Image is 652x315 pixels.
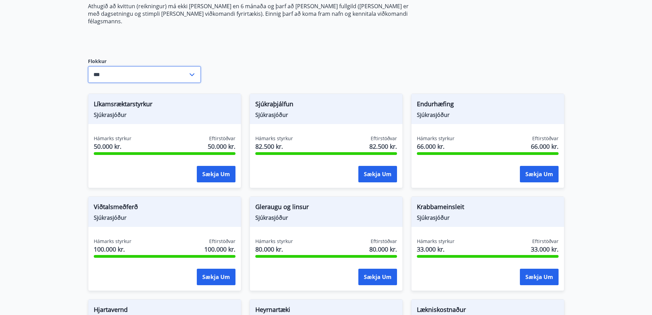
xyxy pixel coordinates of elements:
label: Flokkur [88,58,201,65]
span: Gleraugu og linsur [255,202,397,214]
span: 50.000 kr. [208,142,235,151]
span: Hámarks styrkur [94,135,131,142]
span: Viðtalsmeðferð [94,202,235,214]
span: 33.000 kr. [417,245,455,254]
span: Endurhæfing [417,99,559,111]
span: Sjúkrasjóður [255,214,397,221]
span: Hámarks styrkur [417,238,455,245]
span: Eftirstöðvar [209,238,235,245]
span: 80.000 kr. [369,245,397,254]
span: Eftirstöðvar [371,135,397,142]
span: Sjúkrasjóður [255,111,397,119]
span: 82.500 kr. [369,142,397,151]
p: Athugið að kvittun (reikningur) má ekki [PERSON_NAME] en 6 mánaða og þarf að [PERSON_NAME] fullgi... [88,2,411,25]
button: Sækja um [197,166,235,182]
button: Sækja um [520,166,559,182]
button: Sækja um [358,166,397,182]
button: Sækja um [197,269,235,285]
span: Sjúkrasjóður [94,214,235,221]
span: 100.000 kr. [94,245,131,254]
span: 66.000 kr. [417,142,455,151]
span: Krabbameinsleit [417,202,559,214]
span: Hámarks styrkur [255,238,293,245]
span: Eftirstöðvar [209,135,235,142]
span: 66.000 kr. [531,142,559,151]
button: Sækja um [520,269,559,285]
span: 50.000 kr. [94,142,131,151]
span: Sjúkrasjóður [94,111,235,119]
button: Sækja um [358,269,397,285]
span: 100.000 kr. [204,245,235,254]
span: Sjúkraþjálfun [255,99,397,111]
span: Líkamsræktarstyrkur [94,99,235,111]
span: 80.000 kr. [255,245,293,254]
span: Eftirstöðvar [532,238,559,245]
span: Hámarks styrkur [417,135,455,142]
span: 33.000 kr. [531,245,559,254]
span: Sjúkrasjóður [417,111,559,119]
span: Hámarks styrkur [94,238,131,245]
span: Eftirstöðvar [532,135,559,142]
span: Eftirstöðvar [371,238,397,245]
span: Sjúkrasjóður [417,214,559,221]
span: Hámarks styrkur [255,135,293,142]
span: 82.500 kr. [255,142,293,151]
